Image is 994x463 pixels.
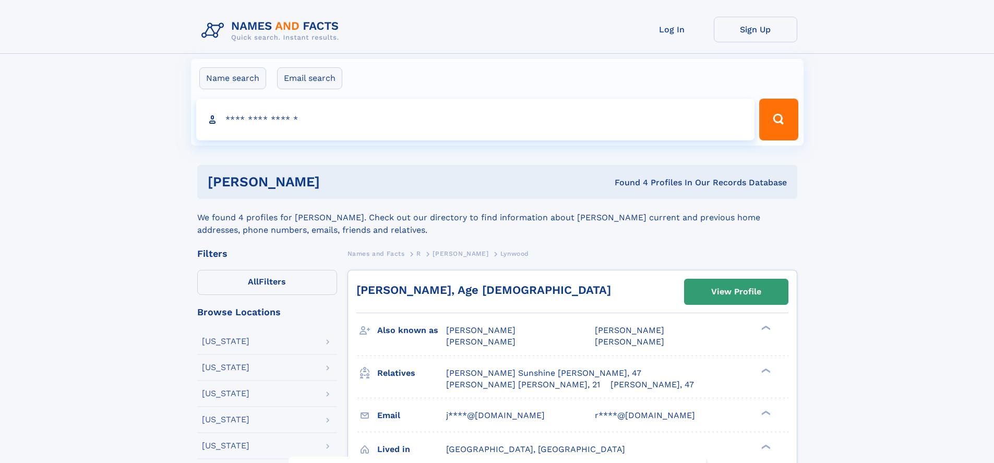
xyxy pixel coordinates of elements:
[202,442,249,450] div: [US_STATE]
[202,415,249,424] div: [US_STATE]
[759,99,798,140] button: Search Button
[196,99,755,140] input: search input
[759,325,771,331] div: ❯
[467,177,787,188] div: Found 4 Profiles In Our Records Database
[377,322,446,339] h3: Also known as
[759,409,771,416] div: ❯
[197,199,797,236] div: We found 4 profiles for [PERSON_NAME]. Check out our directory to find information about [PERSON_...
[356,283,611,296] a: [PERSON_NAME], Age [DEMOGRAPHIC_DATA]
[446,367,641,379] a: [PERSON_NAME] Sunshine [PERSON_NAME], 47
[500,250,529,257] span: Lynwood
[202,363,249,372] div: [US_STATE]
[433,247,488,260] a: [PERSON_NAME]
[202,337,249,346] div: [US_STATE]
[199,67,266,89] label: Name search
[446,337,516,347] span: [PERSON_NAME]
[277,67,342,89] label: Email search
[714,17,797,42] a: Sign Up
[446,444,625,454] span: [GEOGRAPHIC_DATA], [GEOGRAPHIC_DATA]
[202,389,249,398] div: [US_STATE]
[446,325,516,335] span: [PERSON_NAME]
[377,441,446,458] h3: Lived in
[759,367,771,374] div: ❯
[208,175,468,188] h1: [PERSON_NAME]
[348,247,405,260] a: Names and Facts
[595,337,664,347] span: [PERSON_NAME]
[416,250,421,257] span: R
[197,270,337,295] label: Filters
[685,279,788,304] a: View Profile
[197,17,348,45] img: Logo Names and Facts
[759,443,771,450] div: ❯
[377,364,446,382] h3: Relatives
[711,280,761,304] div: View Profile
[197,307,337,317] div: Browse Locations
[197,249,337,258] div: Filters
[630,17,714,42] a: Log In
[595,325,664,335] span: [PERSON_NAME]
[610,379,694,390] a: [PERSON_NAME], 47
[433,250,488,257] span: [PERSON_NAME]
[446,379,600,390] a: [PERSON_NAME] [PERSON_NAME], 21
[377,407,446,424] h3: Email
[416,247,421,260] a: R
[248,277,259,287] span: All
